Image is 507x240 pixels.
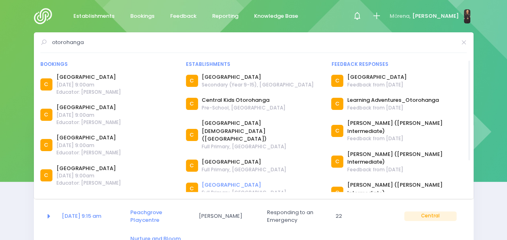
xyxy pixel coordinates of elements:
span: [DATE] 9:00am [56,112,121,119]
div: C [40,139,52,151]
div: Bookings [40,61,176,68]
div: C [331,187,343,199]
span: [DATE] 9:00am [56,81,121,88]
a: [GEOGRAPHIC_DATA] [56,103,121,112]
a: [GEOGRAPHIC_DATA] [202,73,313,81]
div: C [40,169,52,181]
div: C [40,109,52,121]
div: C [186,160,198,172]
span: Mōrena, [390,12,411,20]
span: Establishments [73,12,115,20]
input: Search for anything (like establishments, bookings, or feedback) [52,36,456,48]
span: Educator: [PERSON_NAME] [56,149,121,156]
span: Educator: [PERSON_NAME] [56,88,121,96]
a: Reporting [206,8,245,24]
td: <a href="https://app.stjis.org.nz/bookings/523867" class="font-weight-bold">01 Sep at 9:15 am</a> [56,203,125,229]
td: Raelene Gaffaney [193,203,262,229]
a: [GEOGRAPHIC_DATA][DEMOGRAPHIC_DATA] ([GEOGRAPHIC_DATA]) [202,119,321,143]
a: [GEOGRAPHIC_DATA] [347,73,407,81]
div: C [331,156,343,168]
span: Full Primary, [GEOGRAPHIC_DATA] [202,189,286,196]
a: Establishments [67,8,121,24]
span: Feedback from [DATE] [347,104,439,112]
td: Responding to an Emergency [262,203,330,229]
span: Educator: [PERSON_NAME] [56,119,121,126]
span: Educator: [PERSON_NAME] [56,179,121,187]
span: Reporting [212,12,238,20]
div: C [40,78,52,91]
span: Feedback from [DATE] [347,81,407,88]
a: Learning Adventures_Otorohanga [347,96,439,104]
a: Peachgrove Playcentre [130,208,162,224]
span: [DATE] 9:00am [56,142,121,149]
a: [GEOGRAPHIC_DATA] [202,181,286,189]
a: [GEOGRAPHIC_DATA] [56,73,121,81]
img: Logo [34,8,57,24]
td: <a href="https://app.stjis.org.nz/establishments/204584" class="font-weight-bold">Peachgrove Play... [125,203,194,229]
div: C [186,75,198,87]
span: Feedback from [DATE] [347,166,467,173]
div: C [331,75,343,87]
div: Feedback responses [331,61,467,68]
span: 22 [336,212,388,220]
div: C [186,129,198,141]
a: [DATE] 9:15 am [62,212,101,220]
span: Feedback from [DATE] [347,135,467,142]
span: Feedback [170,12,196,20]
div: C [331,98,343,110]
div: C [186,183,198,195]
a: Knowledge Base [248,8,305,24]
img: N [464,9,470,23]
span: Responding to an Emergency [267,208,319,224]
td: Central [399,203,462,229]
span: Pre-School, [GEOGRAPHIC_DATA] [202,104,285,112]
span: Full Primary, [GEOGRAPHIC_DATA] [202,143,321,150]
span: [PERSON_NAME] [198,212,251,220]
span: [DATE] 9:00am [56,172,121,179]
td: 22 [330,203,399,229]
div: Establishments [186,61,321,68]
span: Knowledge Base [254,12,298,20]
span: Secondary (Year 9-15), [GEOGRAPHIC_DATA] [202,81,313,88]
a: [PERSON_NAME] ([PERSON_NAME] Intermediate) [347,150,467,166]
a: Bookings [124,8,161,24]
a: [PERSON_NAME] ([PERSON_NAME] Intermediate) [347,119,467,135]
span: Bookings [130,12,154,20]
span: Full Primary, [GEOGRAPHIC_DATA] [202,166,286,173]
span: [PERSON_NAME] [412,12,459,20]
div: C [186,98,198,110]
a: [GEOGRAPHIC_DATA] [56,164,121,173]
span: Central [404,211,457,221]
div: C [331,125,343,137]
a: [PERSON_NAME] ([PERSON_NAME] Intermediate) [347,181,467,197]
a: Feedback [164,8,203,24]
a: Central Kids Otorohanga [202,96,285,104]
a: [GEOGRAPHIC_DATA] [202,158,286,166]
a: [GEOGRAPHIC_DATA] [56,134,121,142]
